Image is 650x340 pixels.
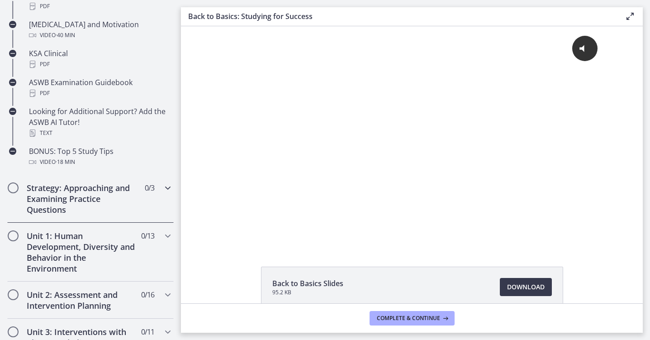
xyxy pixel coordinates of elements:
h2: Unit 2: Assessment and Intervention Planning [27,289,137,311]
span: 0 / 16 [141,289,154,300]
a: Download [500,278,552,296]
span: 0 / 11 [141,326,154,337]
button: Complete & continue [370,311,455,326]
div: PDF [29,59,170,70]
div: KSA Clinical [29,48,170,70]
h2: Strategy: Approaching and Examining Practice Questions [27,182,137,215]
span: 0 / 3 [145,182,154,193]
div: PDF [29,88,170,99]
span: 0 / 13 [141,230,154,241]
span: · 18 min [56,157,75,168]
div: Looking for Additional Support? Add the ASWB AI Tutor! [29,106,170,139]
span: Back to Basics Slides [272,278,343,289]
h3: Back to Basics: Studying for Success [188,11,610,22]
span: 95.2 KB [272,289,343,296]
div: BONUS: Top 5 Study Tips [29,146,170,168]
span: · 40 min [56,30,75,41]
div: [MEDICAL_DATA] and Motivation [29,19,170,41]
div: Video [29,30,170,41]
div: Video [29,157,170,168]
iframe: Video Lesson [181,26,643,246]
div: Text [29,128,170,139]
h2: Unit 1: Human Development, Diversity and Behavior in the Environment [27,230,137,274]
span: Download [507,282,545,292]
div: PDF [29,1,170,12]
span: Complete & continue [377,315,440,322]
div: ASWB Examination Guidebook [29,77,170,99]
